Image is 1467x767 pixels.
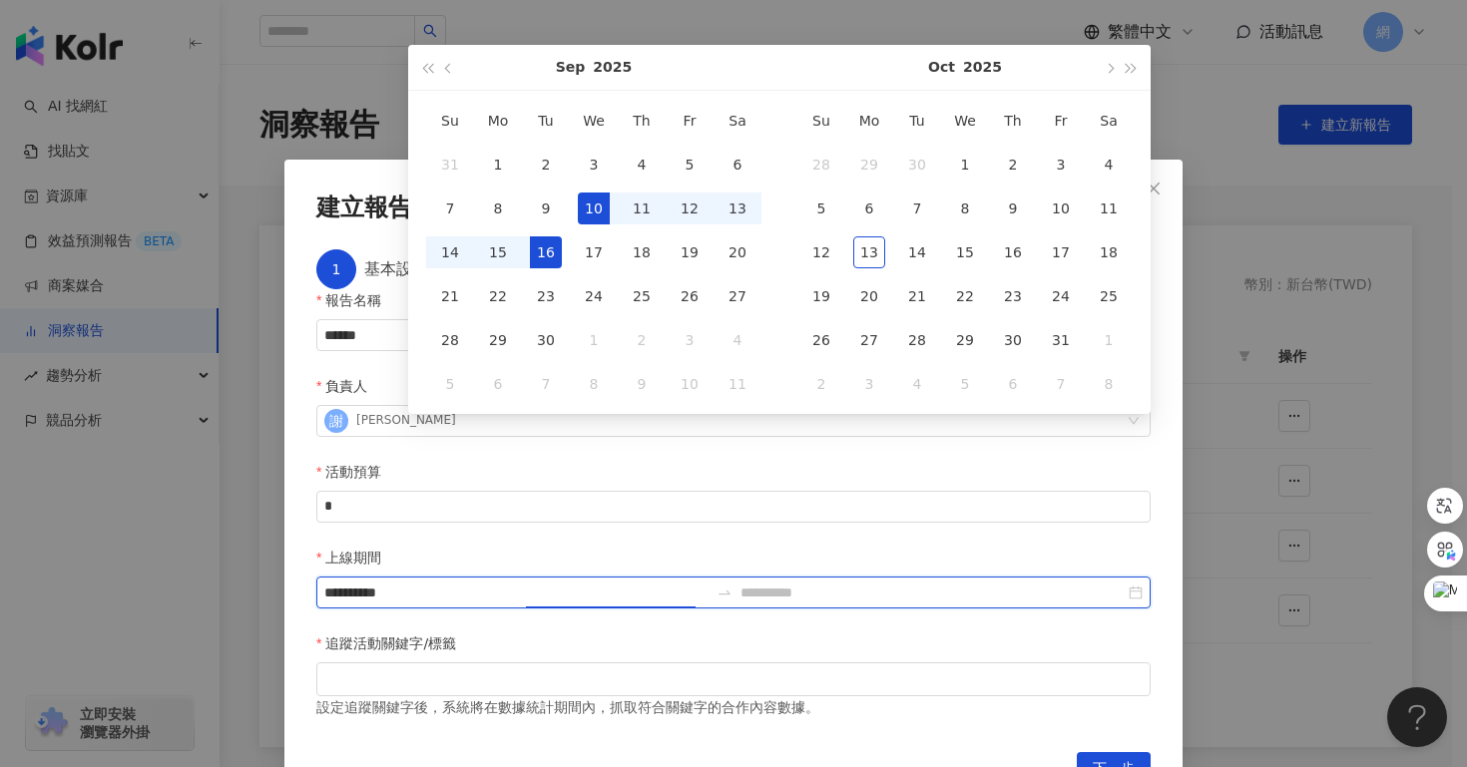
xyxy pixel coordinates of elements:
div: 22 [949,280,981,312]
td: 2025-10-09 [618,362,666,406]
span: close [1146,181,1162,196]
td: 2025-10-18 [1085,230,1133,274]
th: Th [618,99,666,143]
div: 21 [901,280,933,312]
div: 22 [482,280,514,312]
button: Oct [928,45,955,90]
div: 2 [997,149,1029,181]
div: 17 [1045,236,1077,268]
div: 8 [578,368,610,400]
td: 2025-11-07 [1037,362,1085,406]
div: 17 [578,236,610,268]
div: 28 [434,324,466,356]
button: 2025 [963,45,1002,90]
label: 上線期間 [316,547,396,569]
div: 20 [722,236,753,268]
td: 2025-09-30 [893,143,941,187]
td: 2025-09-15 [474,230,522,274]
div: 設定追蹤關鍵字後，系統將在數據統計期間內，抓取符合關鍵字的合作內容數據。 [316,696,1151,718]
div: 8 [482,192,514,224]
button: 2025 [593,45,632,90]
td: 2025-10-01 [941,143,989,187]
td: 2025-09-08 [474,187,522,230]
td: 2025-09-07 [426,187,474,230]
div: 23 [997,280,1029,312]
div: 15 [482,236,514,268]
td: 2025-10-07 [522,362,570,406]
div: 2 [530,149,562,181]
div: 9 [626,368,658,400]
td: 2025-09-12 [666,187,714,230]
td: 2025-10-10 [1037,187,1085,230]
div: 30 [530,324,562,356]
td: 2025-09-19 [666,230,714,274]
td: 2025-10-11 [714,362,761,406]
div: 18 [1093,236,1125,268]
td: 2025-11-02 [797,362,845,406]
td: 2025-10-03 [1037,143,1085,187]
div: 1 [1093,324,1125,356]
td: 2025-10-02 [618,318,666,362]
td: 2025-09-25 [618,274,666,318]
div: 1 [949,149,981,181]
td: 2025-10-22 [941,274,989,318]
td: 2025-09-14 [426,230,474,274]
th: We [941,99,989,143]
td: 2025-11-05 [941,362,989,406]
td: 2025-10-02 [989,143,1037,187]
div: 11 [1093,192,1125,224]
div: 20 [853,280,885,312]
div: 28 [805,149,837,181]
td: 2025-09-09 [522,187,570,230]
th: Fr [1037,99,1085,143]
span: 謝 [329,410,343,432]
span: 1 [332,261,341,277]
th: Th [989,99,1037,143]
th: Tu [893,99,941,143]
div: 31 [434,149,466,181]
td: 2025-10-16 [989,230,1037,274]
td: 2025-10-24 [1037,274,1085,318]
input: 活動預算 [317,492,1150,522]
td: 2025-09-03 [570,143,618,187]
div: 6 [482,368,514,400]
td: 2025-09-30 [522,318,570,362]
div: 6 [853,192,885,224]
td: 2025-09-22 [474,274,522,318]
label: 追蹤活動關鍵字/標籤 [316,632,471,654]
td: 2025-09-29 [845,143,893,187]
td: 2025-10-10 [666,362,714,406]
td: 2025-11-08 [1085,362,1133,406]
td: 2025-10-08 [941,187,989,230]
button: Sep [556,45,586,90]
td: 2025-09-20 [714,230,761,274]
div: 1 [482,149,514,181]
div: 14 [434,236,466,268]
td: 2025-10-04 [1085,143,1133,187]
td: 2025-10-21 [893,274,941,318]
div: 27 [853,324,885,356]
label: 負責人 [316,375,382,397]
div: 30 [901,149,933,181]
div: 16 [530,236,562,268]
div: 8 [1093,368,1125,400]
div: 5 [434,368,466,400]
td: 2025-10-09 [989,187,1037,230]
div: 24 [578,280,610,312]
div: 30 [997,324,1029,356]
td: 2025-08-31 [426,143,474,187]
td: 2025-10-15 [941,230,989,274]
div: 23 [530,280,562,312]
td: 2025-09-06 [714,143,761,187]
div: 1 [578,324,610,356]
div: 3 [853,368,885,400]
div: 建立報告 [316,192,1151,225]
td: 2025-09-05 [666,143,714,187]
div: 28 [901,324,933,356]
div: 4 [722,324,753,356]
div: 25 [1093,280,1125,312]
div: 16 [997,236,1029,268]
div: 26 [674,280,706,312]
td: 2025-10-05 [426,362,474,406]
input: 上線期間 [324,581,709,603]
